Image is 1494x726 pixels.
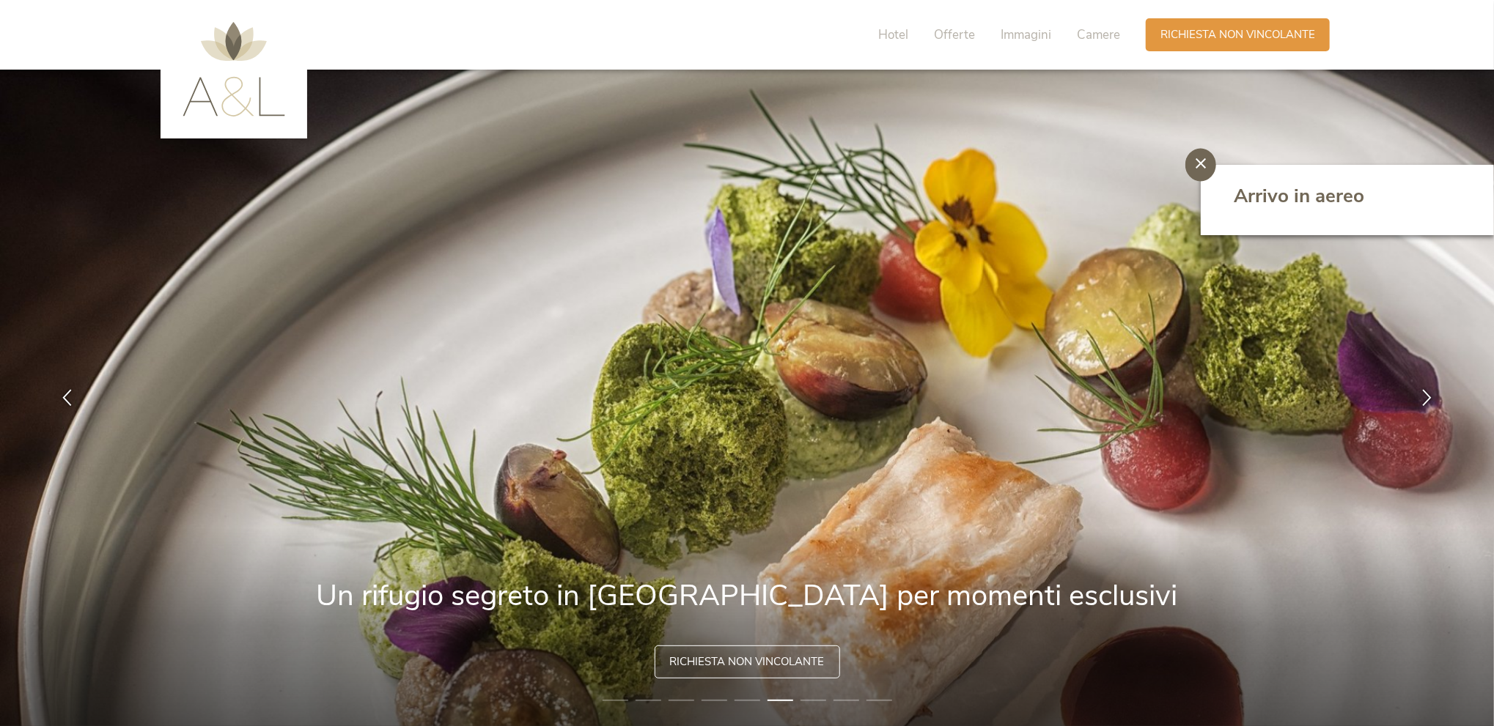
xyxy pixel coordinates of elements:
[934,26,975,43] span: Offerte
[878,26,908,43] span: Hotel
[1001,26,1051,43] span: Immagini
[670,654,825,670] span: Richiesta non vincolante
[1234,183,1468,217] a: Arrivo in aereo
[1160,27,1315,42] span: Richiesta non vincolante
[1234,183,1364,209] span: Arrivo in aereo
[1077,26,1120,43] span: Camere
[183,22,285,116] img: AMONTI & LUNARIS Wellnessresort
